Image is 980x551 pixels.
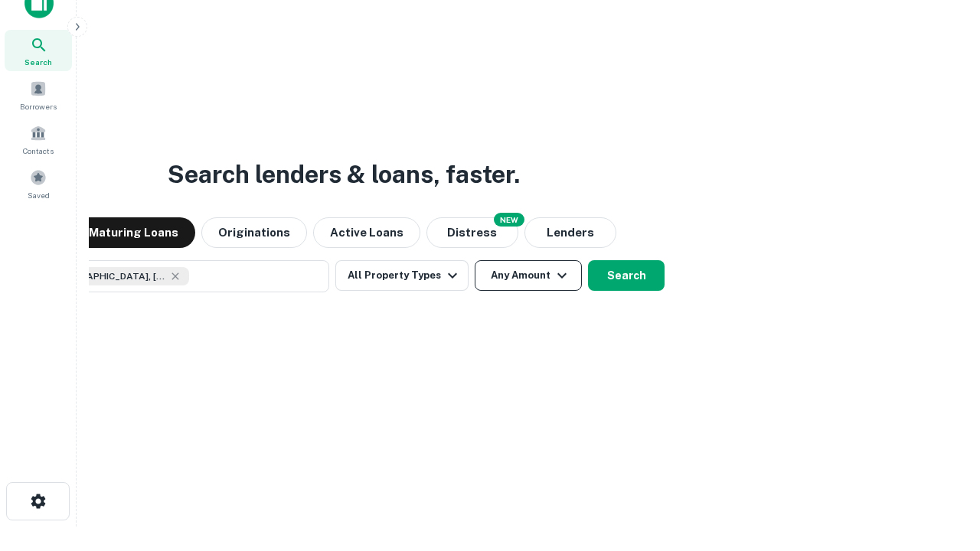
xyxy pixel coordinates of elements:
button: Originations [201,217,307,248]
h3: Search lenders & loans, faster. [168,156,520,193]
span: [GEOGRAPHIC_DATA], [GEOGRAPHIC_DATA], [GEOGRAPHIC_DATA] [51,269,166,283]
span: Saved [28,189,50,201]
a: Borrowers [5,74,72,116]
button: Active Loans [313,217,420,248]
a: Saved [5,163,72,204]
button: [GEOGRAPHIC_DATA], [GEOGRAPHIC_DATA], [GEOGRAPHIC_DATA] [23,260,329,292]
button: Search distressed loans with lien and other non-mortgage details. [426,217,518,248]
button: All Property Types [335,260,469,291]
a: Search [5,30,72,71]
span: Search [24,56,52,68]
button: Search [588,260,665,291]
button: Maturing Loans [72,217,195,248]
div: NEW [494,213,524,227]
span: Contacts [23,145,54,157]
button: Lenders [524,217,616,248]
a: Contacts [5,119,72,160]
button: Any Amount [475,260,582,291]
iframe: Chat Widget [903,429,980,502]
span: Borrowers [20,100,57,112]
